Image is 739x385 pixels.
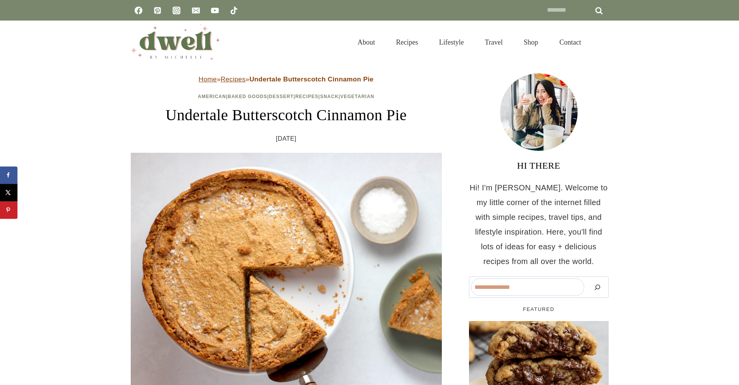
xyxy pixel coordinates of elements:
span: | | | | | [198,94,374,99]
nav: Primary Navigation [347,29,591,56]
a: Baked Goods [228,94,267,99]
a: Travel [474,29,513,56]
time: [DATE] [276,133,296,145]
button: Search [588,278,607,296]
img: DWELL by michelle [131,24,220,60]
a: Recipes [386,29,429,56]
a: Dessert [269,94,294,99]
span: » » [199,76,374,83]
h5: FEATURED [469,306,609,313]
a: Lifestyle [429,29,474,56]
a: About [347,29,386,56]
p: Hi! I'm [PERSON_NAME]. Welcome to my little corner of the internet filled with simple recipes, tr... [469,180,609,269]
a: TikTok [226,3,242,18]
a: Recipes [221,76,246,83]
h1: Undertale Butterscotch Cinnamon Pie [131,104,442,127]
h3: HI THERE [469,159,609,173]
a: Home [199,76,217,83]
a: Vegetarian [340,94,374,99]
a: Contact [549,29,592,56]
a: Recipes [295,94,318,99]
a: Instagram [169,3,184,18]
a: Pinterest [150,3,165,18]
button: View Search Form [595,36,609,49]
a: Snack [320,94,339,99]
a: Facebook [131,3,146,18]
a: Email [188,3,204,18]
a: American [198,94,226,99]
a: Shop [513,29,549,56]
a: YouTube [207,3,223,18]
strong: Undertale Butterscotch Cinnamon Pie [249,76,374,83]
